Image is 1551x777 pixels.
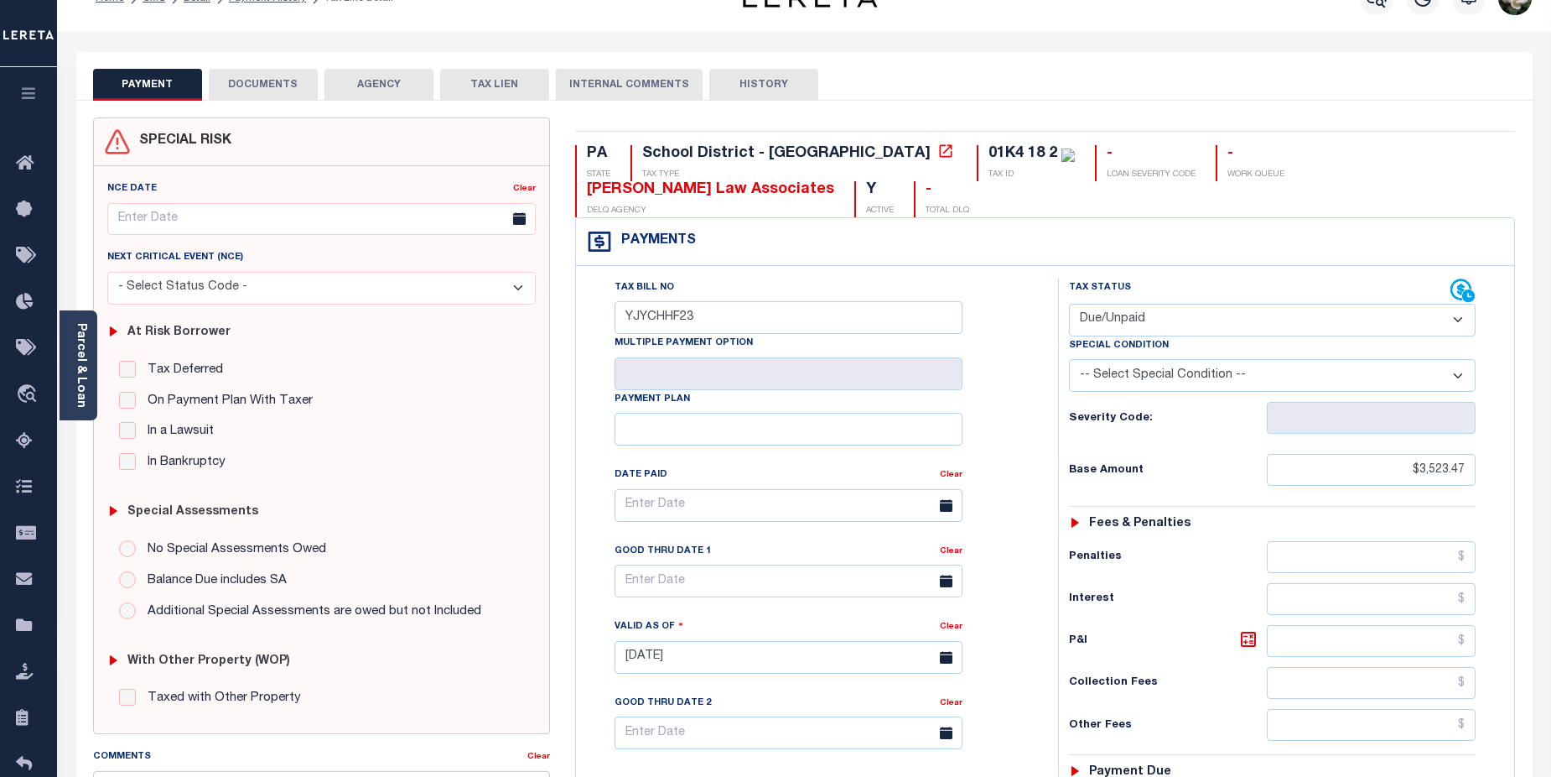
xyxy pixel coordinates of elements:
label: Balance Due includes SA [139,571,287,591]
button: TAX LIEN [440,69,549,101]
label: In Bankruptcy [139,453,226,472]
a: Clear [940,471,962,479]
h6: Special Assessments [127,505,258,519]
label: In a Lawsuit [139,422,214,441]
button: DOCUMENTS [209,69,318,101]
p: TAX ID [988,169,1075,181]
label: Comments [93,750,151,764]
h6: At Risk Borrower [127,326,231,340]
i: travel_explore [16,384,43,406]
label: Multiple Payment Option [615,336,753,351]
h6: Severity Code: [1069,412,1267,425]
label: NCE Date [107,182,157,196]
p: DELQ AGENCY [587,205,834,217]
h4: SPECIAL RISK [131,133,231,149]
input: Enter Date [615,565,962,597]
p: WORK QUEUE [1227,169,1284,181]
div: - [926,181,969,200]
input: $ [1267,454,1476,486]
h6: with Other Property (WOP) [127,654,290,669]
a: Clear [513,185,536,193]
a: Clear [527,753,550,761]
label: Date Paid [615,468,667,482]
p: TOTAL DLQ [926,205,969,217]
div: - [1107,145,1196,164]
label: Good Thru Date 1 [615,545,711,559]
p: TAX TYPE [642,169,957,181]
input: $ [1267,583,1476,615]
label: Valid as Of [615,618,683,634]
input: Enter Date [615,489,962,522]
button: PAYMENT [93,69,202,101]
h6: Other Fees [1069,719,1267,733]
div: PA [587,145,610,164]
button: AGENCY [324,69,433,101]
a: Clear [940,699,962,707]
label: Tax Bill No [615,281,674,295]
a: Clear [940,547,962,555]
div: [PERSON_NAME] Law Associates [587,181,834,200]
h6: Penalties [1069,550,1267,564]
img: check-icon-green.svg [1061,149,1075,162]
p: STATE [587,169,610,181]
label: Additional Special Assessments are owed but not Included [139,602,481,622]
input: $ [1267,541,1476,573]
label: On Payment Plan With Taxer [139,392,313,411]
a: Parcel & Loan [75,323,86,408]
h6: Collection Fees [1069,676,1267,690]
input: Enter Date [615,641,962,674]
h6: Interest [1069,592,1267,606]
h6: Base Amount [1069,464,1267,477]
div: Y [866,181,894,200]
label: No Special Assessments Owed [139,540,326,560]
input: $ [1267,667,1476,699]
label: Payment Plan [615,393,690,407]
p: ACTIVE [866,205,894,217]
h6: Fees & Penalties [1089,517,1190,531]
label: Next Critical Event (NCE) [107,251,243,265]
p: LOAN SEVERITY CODE [1107,169,1196,181]
input: $ [1267,709,1476,741]
div: 01K4 18 2 [988,146,1057,161]
input: Enter Date [615,717,962,749]
div: - [1227,145,1284,164]
div: School District - [GEOGRAPHIC_DATA] [642,146,931,161]
button: HISTORY [709,69,818,101]
label: Tax Deferred [139,361,223,380]
button: INTERNAL COMMENTS [556,69,703,101]
label: Special Condition [1069,339,1169,353]
label: Tax Status [1069,281,1131,295]
label: Good Thru Date 2 [615,696,711,711]
h6: P&I [1069,629,1267,653]
input: $ [1267,625,1476,657]
label: Taxed with Other Property [139,689,301,708]
h4: Payments [613,233,696,249]
a: Clear [940,623,962,631]
input: Enter Date [107,203,537,236]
